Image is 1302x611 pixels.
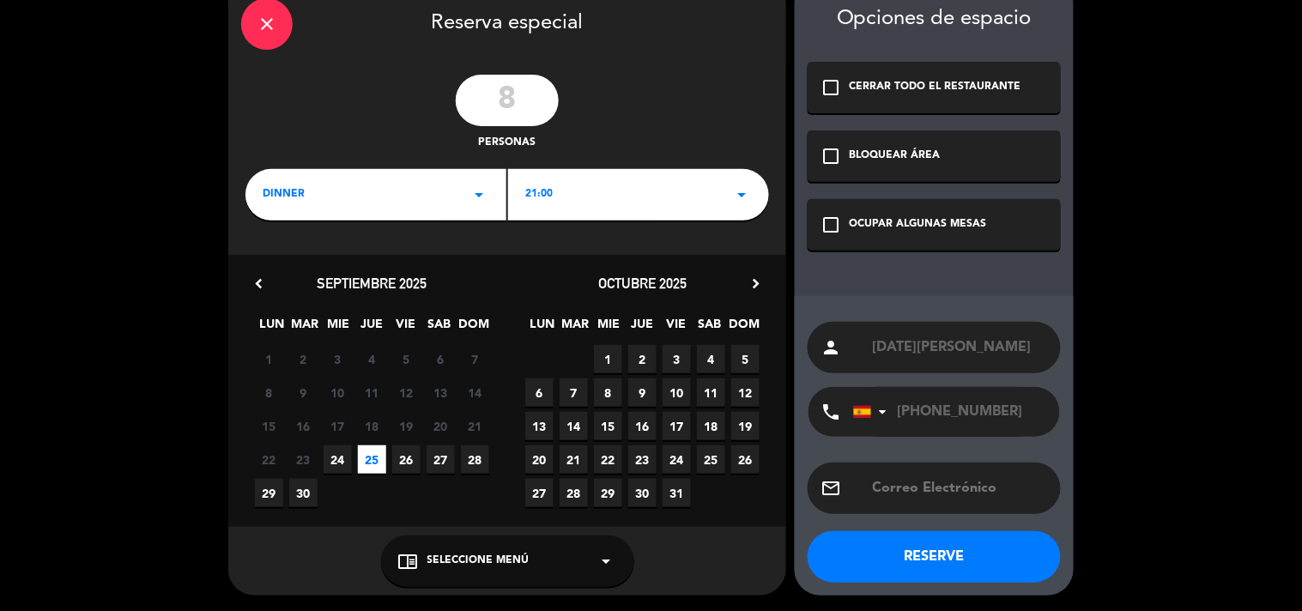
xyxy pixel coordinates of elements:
span: 12 [392,378,421,407]
i: chrome_reader_mode [398,551,419,572]
i: check_box_outline_blank [821,77,841,98]
span: septiembre 2025 [318,275,427,292]
span: 16 [628,412,657,440]
span: 21:00 [525,186,553,203]
span: 2 [289,345,318,373]
span: 25 [358,445,386,474]
span: 14 [560,412,588,440]
span: 31 [663,479,691,507]
div: CERRAR TODO EL RESTAURANTE [850,79,1021,96]
span: 19 [731,412,760,440]
i: phone [821,402,841,422]
span: 3 [324,345,352,373]
span: JUE [358,314,386,342]
span: 11 [358,378,386,407]
i: check_box_outline_blank [821,146,841,166]
i: arrow_drop_down [731,185,752,205]
div: OCUPAR ALGUNAS MESAS [850,216,987,233]
span: 22 [255,445,283,474]
span: 27 [427,445,455,474]
span: 16 [289,412,318,440]
span: 6 [427,345,455,373]
span: 20 [427,412,455,440]
span: 28 [461,445,489,474]
span: DOM [729,314,757,342]
span: 29 [594,479,622,507]
span: MIE [595,314,623,342]
span: 4 [697,345,725,373]
span: 10 [663,378,691,407]
span: 10 [324,378,352,407]
span: 4 [358,345,386,373]
span: 22 [594,445,622,474]
i: close [257,14,277,34]
span: dinner [263,186,305,203]
span: 19 [392,412,421,440]
span: 8 [255,378,283,407]
span: 6 [525,378,554,407]
span: 18 [358,412,386,440]
span: 28 [560,479,588,507]
span: octubre 2025 [598,275,687,292]
span: 2 [628,345,657,373]
span: 23 [289,445,318,474]
input: 0 [456,75,559,126]
i: person [821,337,841,358]
span: 9 [628,378,657,407]
span: MIE [324,314,353,342]
i: chevron_right [747,275,765,293]
span: JUE [628,314,657,342]
span: SAB [425,314,453,342]
span: 3 [663,345,691,373]
span: 12 [731,378,760,407]
span: Seleccione Menú [427,553,530,570]
div: Opciones de espacio [808,7,1061,32]
i: email [821,478,841,499]
span: 15 [255,412,283,440]
span: 24 [324,445,352,474]
span: 17 [663,412,691,440]
span: 23 [628,445,657,474]
span: 1 [255,345,283,373]
span: 7 [461,345,489,373]
span: DOM [458,314,487,342]
input: Nombre [871,336,1048,360]
span: 8 [594,378,622,407]
span: 13 [427,378,455,407]
span: 14 [461,378,489,407]
span: 1 [594,345,622,373]
span: 29 [255,479,283,507]
span: VIE [662,314,690,342]
span: 13 [525,412,554,440]
span: 18 [697,412,725,440]
span: 9 [289,378,318,407]
span: 20 [525,445,554,474]
span: 21 [560,445,588,474]
div: BLOQUEAR ÁREA [850,148,941,165]
span: LUN [528,314,556,342]
input: Teléfono [853,387,1042,437]
span: 21 [461,412,489,440]
span: 5 [731,345,760,373]
i: chevron_left [250,275,268,293]
span: 17 [324,412,352,440]
button: RESERVE [808,531,1061,583]
span: 27 [525,479,554,507]
span: 25 [697,445,725,474]
span: 26 [731,445,760,474]
span: 5 [392,345,421,373]
span: personas [479,135,536,152]
span: SAB [695,314,724,342]
div: Spain (España): +34 [854,388,893,436]
span: 30 [628,479,657,507]
span: 15 [594,412,622,440]
span: 7 [560,378,588,407]
span: 26 [392,445,421,474]
span: VIE [391,314,420,342]
span: 11 [697,378,725,407]
i: arrow_drop_down [469,185,489,205]
span: 30 [289,479,318,507]
i: arrow_drop_down [596,551,617,572]
span: LUN [257,314,286,342]
span: MAR [291,314,319,342]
